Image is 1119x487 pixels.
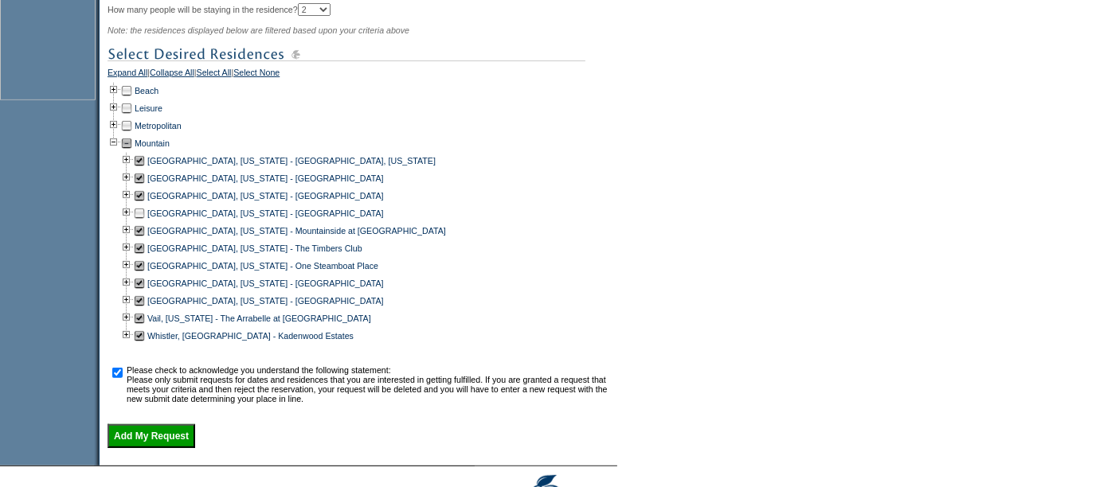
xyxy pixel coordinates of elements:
[147,173,384,183] a: [GEOGRAPHIC_DATA], [US_STATE] - [GEOGRAPHIC_DATA]
[150,68,194,82] a: Collapse All
[135,103,162,113] a: Leisure
[147,296,384,306] a: [GEOGRAPHIC_DATA], [US_STATE] - [GEOGRAPHIC_DATA]
[108,68,147,82] a: Expand All
[108,68,613,82] div: | | |
[147,226,446,236] a: [GEOGRAPHIC_DATA], [US_STATE] - Mountainside at [GEOGRAPHIC_DATA]
[147,243,362,253] a: [GEOGRAPHIC_DATA], [US_STATE] - The Timbers Club
[147,156,436,166] a: [GEOGRAPHIC_DATA], [US_STATE] - [GEOGRAPHIC_DATA], [US_STATE]
[233,68,280,82] a: Select None
[135,138,170,148] a: Mountain
[147,331,354,341] a: Whistler, [GEOGRAPHIC_DATA] - Kadenwood Estates
[147,208,384,218] a: [GEOGRAPHIC_DATA], [US_STATE] - [GEOGRAPHIC_DATA]
[135,121,182,131] a: Metropolitan
[197,68,232,82] a: Select All
[108,25,409,35] span: Note: the residences displayed below are filtered based upon your criteria above
[127,365,612,403] td: Please check to acknowledge you understand the following statement: Please only submit requests f...
[147,261,378,271] a: [GEOGRAPHIC_DATA], [US_STATE] - One Steamboat Place
[147,191,384,201] a: [GEOGRAPHIC_DATA], [US_STATE] - [GEOGRAPHIC_DATA]
[135,86,158,95] a: Beach
[147,314,371,323] a: Vail, [US_STATE] - The Arrabelle at [GEOGRAPHIC_DATA]
[108,424,195,448] input: Add My Request
[147,279,384,288] a: [GEOGRAPHIC_DATA], [US_STATE] - [GEOGRAPHIC_DATA]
